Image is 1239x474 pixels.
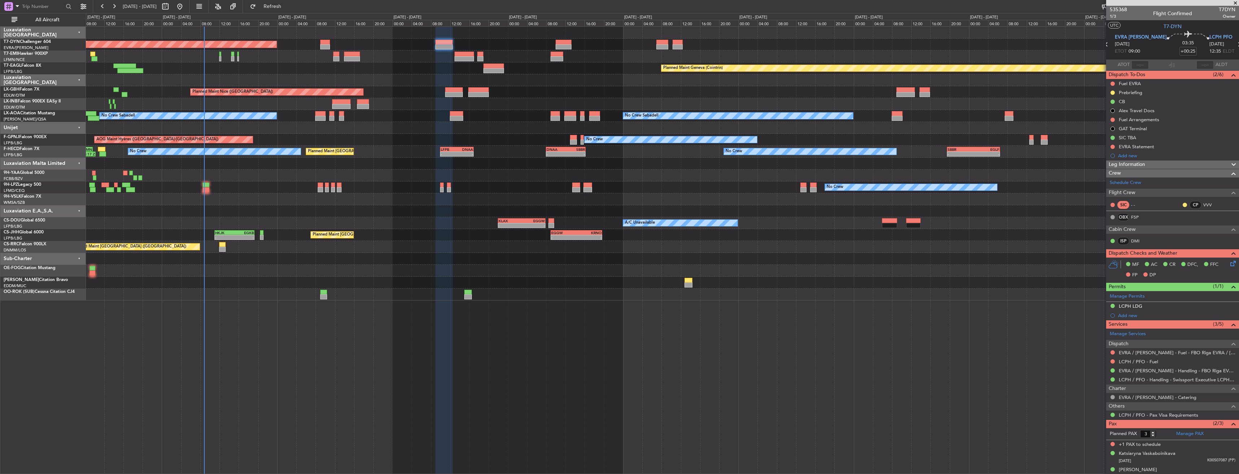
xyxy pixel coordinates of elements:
[719,20,738,26] div: 20:00
[873,20,892,26] div: 04:00
[4,105,25,110] a: EDLW/DTM
[4,111,20,115] span: LX-AOA
[948,152,973,156] div: -
[4,40,51,44] a: T7-DYNChallenger 604
[1119,458,1131,464] span: [DATE]
[1109,420,1117,428] span: Pax
[8,14,78,26] button: All Aircraft
[1149,272,1156,279] span: DP
[1176,430,1204,438] a: Manage PAX
[969,20,988,26] div: 00:00
[4,278,39,282] span: [PERSON_NAME]
[19,17,76,22] span: All Aircraft
[950,20,969,26] div: 20:00
[4,87,39,92] a: LX-GBHFalcon 7X
[200,20,219,26] div: 08:00
[970,14,998,21] div: [DATE] - [DATE]
[4,218,45,223] a: CS-DOUGlobal 6500
[96,134,218,145] div: AOG Maint Hyères ([GEOGRAPHIC_DATA]-[GEOGRAPHIC_DATA])
[827,182,843,193] div: No Crew
[815,20,834,26] div: 16:00
[855,14,883,21] div: [DATE] - [DATE]
[239,20,258,26] div: 16:00
[1119,350,1235,356] a: EVRA / [PERSON_NAME] - Fuel - FBO Riga EVRA / [PERSON_NAME]
[215,235,235,240] div: -
[4,147,19,151] span: F-HECD
[1219,6,1235,13] span: T7DYN
[4,171,44,175] a: 9H-YAAGlobal 5000
[948,147,973,152] div: SBBR
[488,20,508,26] div: 20:00
[1108,22,1121,28] button: UTC
[1115,34,1167,41] span: EVRA [PERSON_NAME]
[4,117,46,122] a: [PERSON_NAME]/QSA
[457,152,473,156] div: -
[1119,450,1175,457] div: Katsiaryna Vaskaboinikava
[1209,41,1224,48] span: [DATE]
[1119,117,1159,123] div: Fuel Arrangements
[4,283,26,289] a: EDDM/MUC
[4,140,22,146] a: LFPB/LBG
[1109,385,1126,393] span: Charter
[1151,261,1157,268] span: AC
[4,183,41,187] a: 9H-LPZLegacy 500
[335,20,354,26] div: 12:00
[661,20,681,26] div: 08:00
[257,4,288,9] span: Refresh
[162,20,181,26] div: 00:00
[1119,135,1136,141] div: SIC TBA
[973,152,999,156] div: -
[1187,261,1198,268] span: DFC,
[354,20,373,26] div: 16:00
[4,200,25,205] a: WMSA/SZB
[4,194,21,199] span: 9H-VSLK
[1119,303,1142,309] div: LCPH LDG
[1213,282,1223,290] span: (1/1)
[4,218,21,223] span: CS-DOU
[1109,71,1145,79] span: Dispatch To-Dos
[663,63,723,74] div: Planned Maint Geneva (Cointrin)
[1119,359,1158,365] a: LCPH / PFO - Fuel
[392,20,412,26] div: 00:00
[546,20,565,26] div: 08:00
[565,20,584,26] div: 12:00
[499,219,522,223] div: KLAX
[4,183,18,187] span: 9H-LPZ
[551,235,576,240] div: -
[499,223,522,228] div: -
[527,20,546,26] div: 04:00
[4,52,18,56] span: T7-EMI
[4,266,21,270] span: OE-FOG
[1110,6,1127,13] span: 535368
[586,134,603,145] div: No Crew
[4,230,19,234] span: CS-JHH
[1190,201,1201,209] div: CP
[1223,48,1234,55] span: ELDT
[1117,237,1129,245] div: ISP
[681,20,700,26] div: 12:00
[278,14,306,21] div: [DATE] - [DATE]
[566,152,585,156] div: -
[4,290,75,294] a: OO-ROK (SUB)Cessna Citation CJ4
[4,147,39,151] a: F-HECDFalcon 7X
[1153,10,1192,17] div: Flight Confirmed
[1065,20,1084,26] div: 20:00
[1119,144,1154,150] div: EVRA Statement
[1119,126,1147,132] div: GAT Terminal
[4,224,22,229] a: LFPB/LBG
[1104,20,1123,26] div: 04:00
[1115,41,1130,48] span: [DATE]
[4,93,25,98] a: EDLW/DTM
[22,1,64,12] input: Trip Number
[1109,249,1177,258] span: Dispatch Checks and Weather
[1216,61,1227,69] span: ALDT
[1085,14,1113,21] div: [DATE] - [DATE]
[412,20,431,26] div: 04:00
[1207,457,1235,464] span: K00507087 (PP)
[1119,377,1235,383] a: LCPH / PFO - Handling - Swissport Executive LCPH / PFO
[4,99,18,104] span: LX-INB
[625,110,658,121] div: No Crew Sabadell
[1110,13,1127,19] span: 1/3
[4,194,41,199] a: 9H-VSLKFalcon 7X
[566,147,585,152] div: SBBR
